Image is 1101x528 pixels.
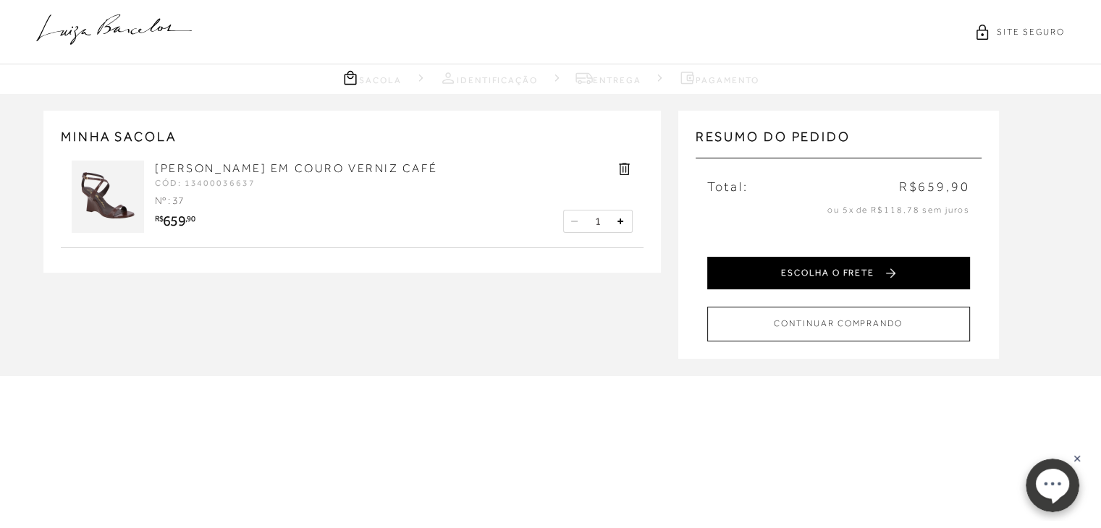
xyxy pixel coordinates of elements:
[575,69,641,87] a: Entrega
[707,178,748,196] span: Total:
[707,307,970,341] button: CONTINUAR COMPRANDO
[439,69,538,87] a: Identificação
[678,69,759,87] a: Pagamento
[707,257,970,289] button: ESCOLHA O FRETE
[342,69,402,87] a: Sacola
[155,178,256,188] span: CÓD: 13400036637
[155,195,184,206] span: Nº : 37
[155,162,437,175] a: [PERSON_NAME] EM COURO VERNIZ CAFÉ
[595,215,601,228] span: 1
[72,161,144,233] img: SANDÁLIA ANABELA EM COURO VERNIZ CAFÉ
[696,128,982,158] h3: Resumo do pedido
[899,178,970,196] span: R$659,90
[997,26,1065,38] span: SITE SEGURO
[61,128,644,146] h2: MINHA SACOLA
[707,204,970,216] p: ou 5x de R$118,78 sem juros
